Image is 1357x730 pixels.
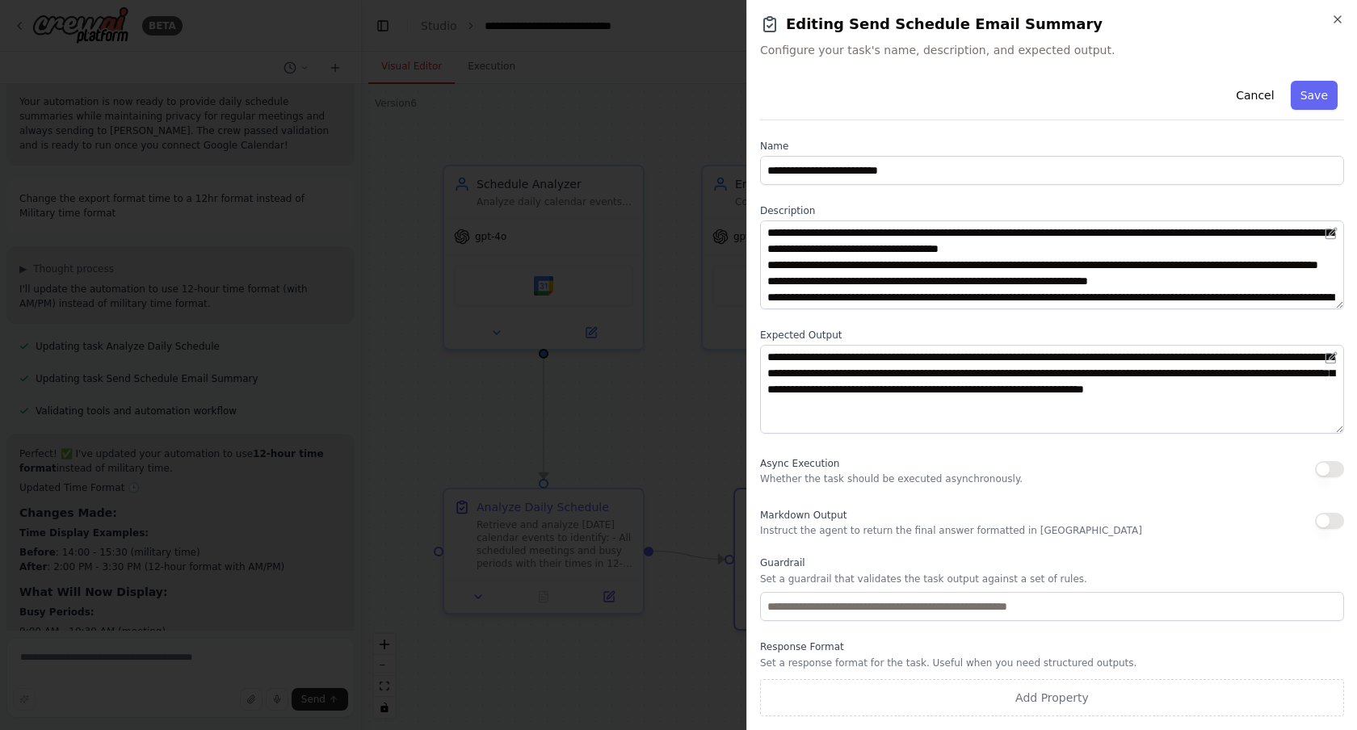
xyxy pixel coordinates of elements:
p: Instruct the agent to return the final answer formatted in [GEOGRAPHIC_DATA] [760,524,1142,537]
button: Save [1291,81,1338,110]
span: Configure your task's name, description, and expected output. [760,42,1344,58]
span: Markdown Output [760,510,847,521]
button: Add Property [760,679,1344,716]
span: Async Execution [760,458,839,469]
label: Description [760,204,1344,217]
label: Name [760,140,1344,153]
label: Guardrail [760,556,1344,569]
p: Whether the task should be executed asynchronously. [760,472,1023,485]
button: Cancel [1226,81,1283,110]
p: Set a guardrail that validates the task output against a set of rules. [760,573,1344,585]
p: Set a response format for the task. Useful when you need structured outputs. [760,657,1344,669]
label: Response Format [760,640,1344,653]
h2: Editing Send Schedule Email Summary [760,13,1344,36]
label: Expected Output [760,329,1344,342]
button: Open in editor [1321,224,1341,243]
button: Open in editor [1321,348,1341,367]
